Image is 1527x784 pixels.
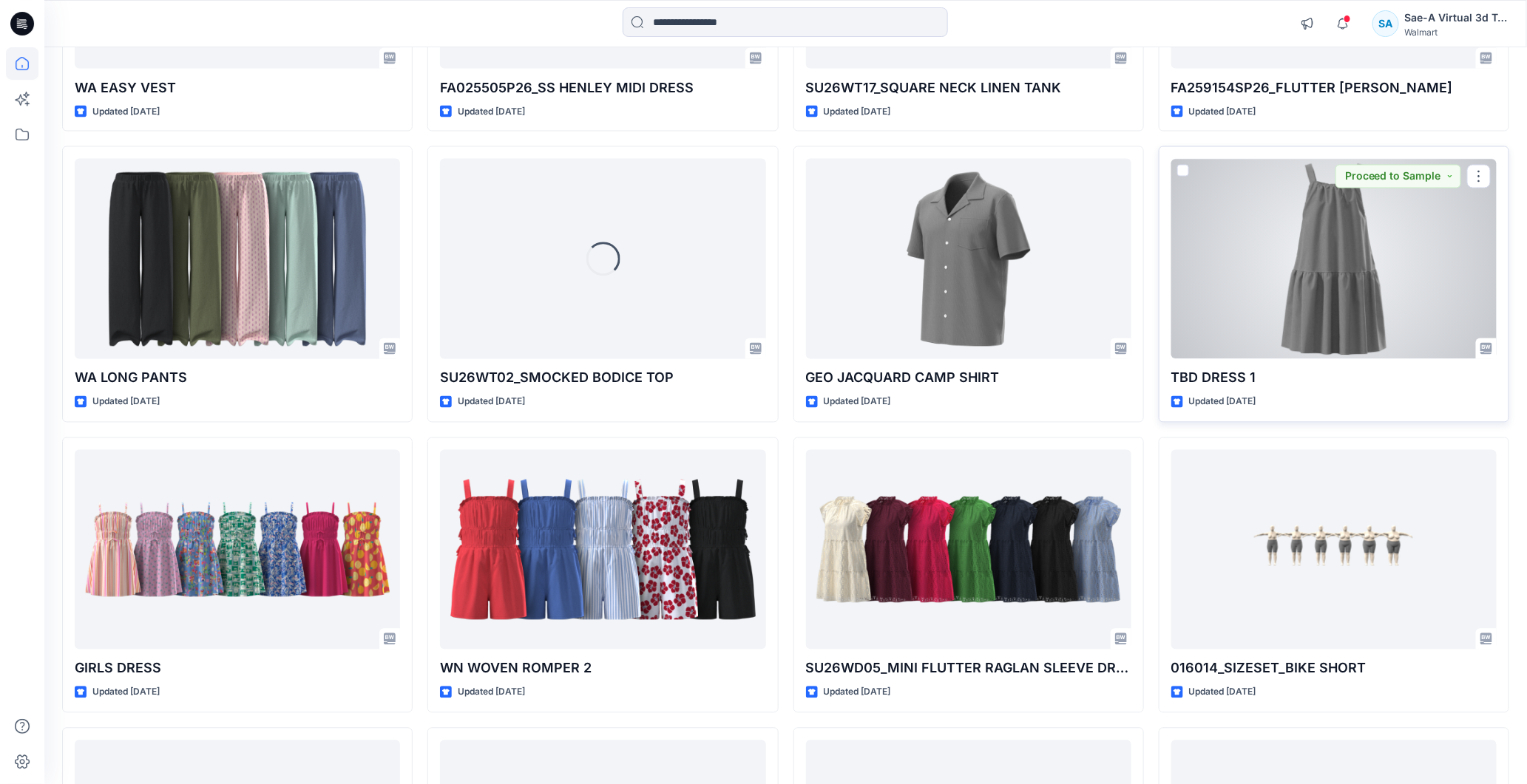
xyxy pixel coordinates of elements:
a: TBD DRESS 1 [1171,159,1497,359]
div: SA [1372,10,1399,37]
p: Updated [DATE] [458,685,525,701]
p: Updated [DATE] [92,104,160,120]
p: Updated [DATE] [1189,395,1256,410]
p: WN WOVEN ROMPER 2 [440,658,765,679]
p: FA025505P26_SS HENLEY MIDI DRESS [440,78,765,98]
a: WA LONG PANTS [75,159,400,359]
p: Updated [DATE] [1189,685,1256,701]
p: Updated [DATE] [458,104,525,120]
p: Updated [DATE] [824,395,891,410]
div: Sae-A Virtual 3d Team [1405,9,1509,27]
a: WN WOVEN ROMPER 2 [440,450,765,650]
p: Updated [DATE] [1189,104,1256,120]
p: TBD DRESS 1 [1171,368,1497,389]
p: Updated [DATE] [824,104,891,120]
p: Updated [DATE] [92,395,160,410]
p: WA LONG PANTS [75,368,400,389]
a: 016014_SIZESET_BIKE SHORT [1171,450,1497,650]
p: Updated [DATE] [92,685,160,701]
p: 016014_SIZESET_BIKE SHORT [1171,658,1497,679]
p: SU26WD05_MINI FLUTTER RAGLAN SLEEVE DRESS [806,658,1131,679]
p: Updated [DATE] [458,395,525,410]
p: GIRLS DRESS [75,658,400,679]
a: GEO JACQUARD CAMP SHIRT [806,159,1131,359]
div: Walmart [1405,27,1509,38]
p: GEO JACQUARD CAMP SHIRT [806,368,1131,389]
a: GIRLS DRESS [75,450,400,650]
p: WA EASY VEST [75,78,400,98]
p: SU26WT02_SMOCKED BODICE TOP [440,368,765,389]
p: Updated [DATE] [824,685,891,701]
p: FA259154SP26_FLUTTER [PERSON_NAME] [1171,78,1497,98]
p: SU26WT17_SQUARE NECK LINEN TANK [806,78,1131,98]
a: SU26WD05_MINI FLUTTER RAGLAN SLEEVE DRESS [806,450,1131,650]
